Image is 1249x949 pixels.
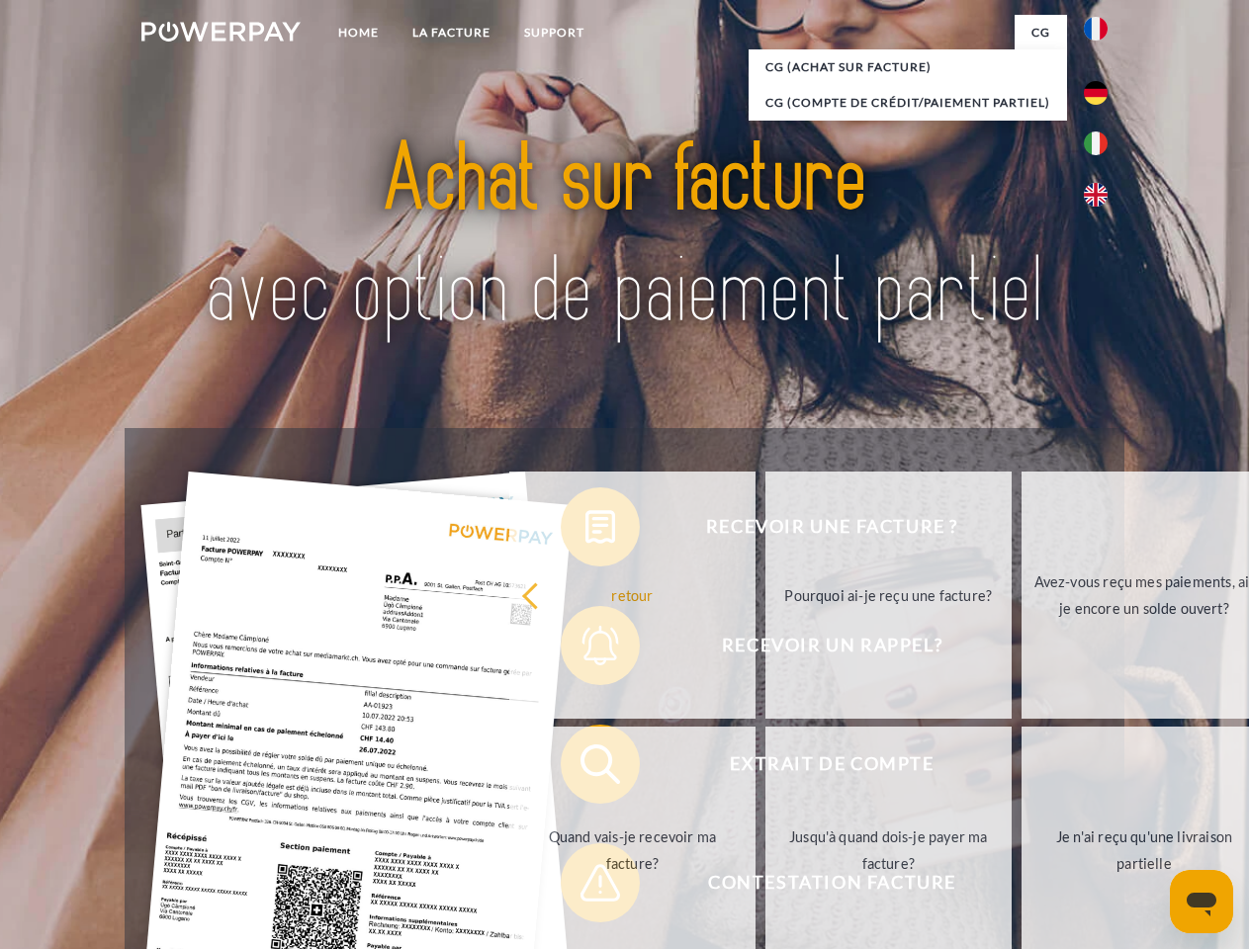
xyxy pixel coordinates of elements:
a: CG (achat sur facture) [749,49,1067,85]
div: Pourquoi ai-je reçu une facture? [777,581,1000,608]
a: CG [1015,15,1067,50]
a: Support [507,15,601,50]
img: logo-powerpay-white.svg [141,22,301,42]
div: Quand vais-je recevoir ma facture? [521,823,744,877]
a: LA FACTURE [396,15,507,50]
div: retour [521,581,744,608]
img: fr [1084,17,1108,41]
img: title-powerpay_fr.svg [189,95,1060,379]
a: CG (Compte de crédit/paiement partiel) [749,85,1067,121]
img: en [1084,183,1108,207]
iframe: Bouton de lancement de la fenêtre de messagerie [1170,870,1233,933]
div: Jusqu'à quand dois-je payer ma facture? [777,823,1000,877]
a: Home [321,15,396,50]
img: it [1084,131,1108,155]
img: de [1084,81,1108,105]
